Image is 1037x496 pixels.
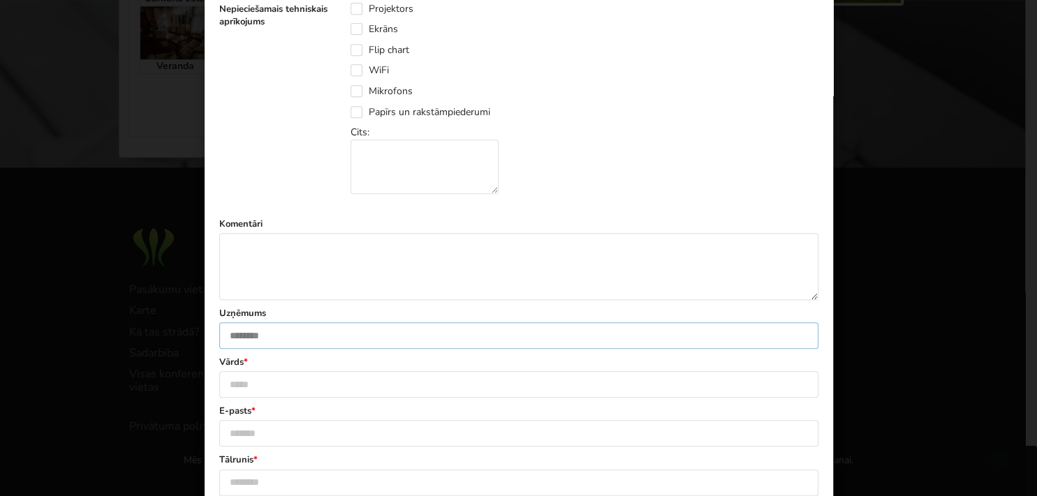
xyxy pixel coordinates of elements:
label: Ekrāns [351,23,398,35]
label: Vārds [219,356,818,368]
label: Flip chart [351,44,409,56]
label: Papīrs un rakstāmpiederumi [351,106,490,118]
label: Komentāri [219,218,818,230]
div: Cits: [351,126,508,194]
label: E-pasts [219,405,818,417]
label: WiFi [351,64,389,76]
label: Projektors [351,3,413,15]
label: Mikrofons [351,85,413,97]
label: Uzņēmums [219,307,818,320]
label: Nepieciešamais tehniskais aprīkojums [219,3,341,28]
label: Tālrunis [219,453,818,466]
